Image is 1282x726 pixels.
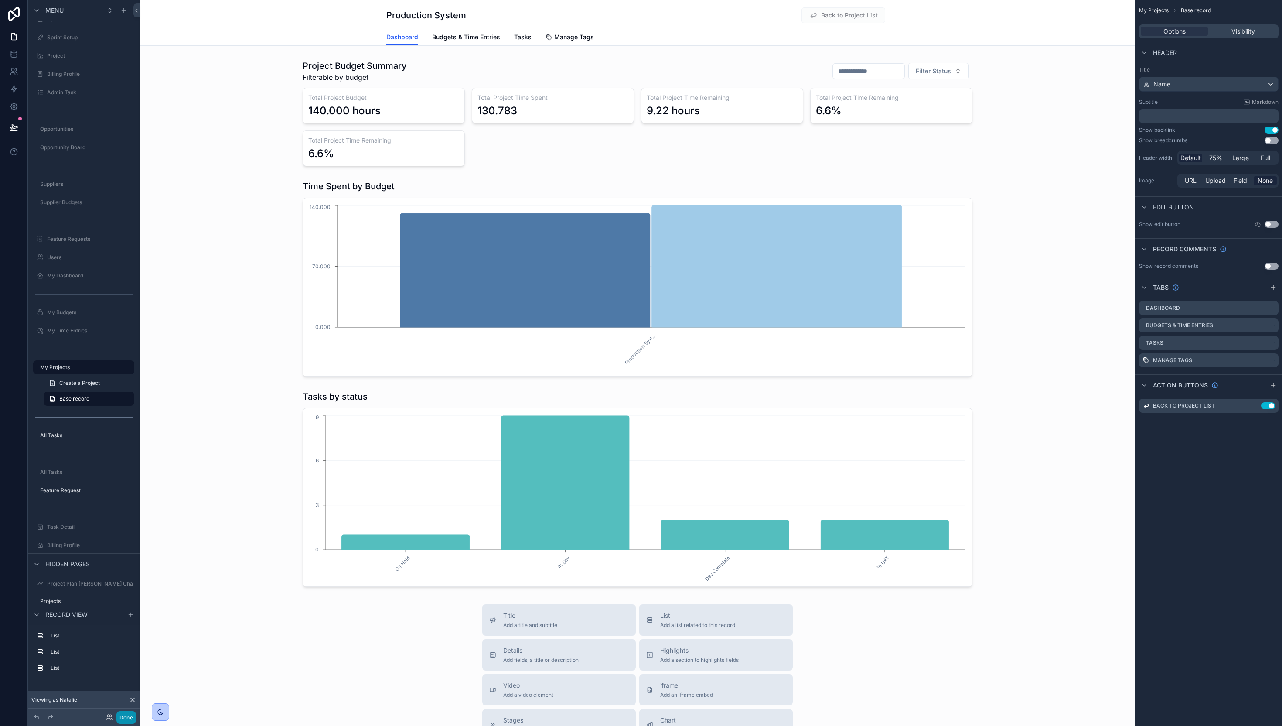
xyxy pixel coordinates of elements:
[47,327,133,334] label: My Time Entries
[1139,177,1174,184] label: Image
[44,376,134,390] a: Create a Project
[1258,176,1273,185] span: None
[386,29,418,46] a: Dashboard
[1243,99,1279,106] a: Markdown
[432,29,500,47] a: Budgets & Time Entries
[386,33,418,41] span: Dashboard
[45,610,88,619] span: Record view
[51,632,131,639] label: List
[47,580,137,587] label: Project Plan [PERSON_NAME] Chart
[503,622,557,629] span: Add a title and subtitle
[503,681,553,690] span: Video
[33,250,134,264] a: Users
[33,86,134,99] a: Admin Task
[116,711,136,724] button: Done
[59,380,100,387] span: Create a Project
[514,33,532,41] span: Tasks
[51,648,131,655] label: List
[639,674,793,705] button: iframeAdd an iframe embed
[47,254,133,261] label: Users
[546,29,594,47] a: Manage Tags
[33,465,134,479] a: All Tasks
[639,639,793,671] button: HighlightsAdd a section to highlights fields
[33,177,134,191] a: Suppliers
[33,49,134,63] a: Project
[1139,99,1158,106] label: Subtitle
[1205,176,1226,185] span: Upload
[660,646,739,655] span: Highlights
[503,657,579,664] span: Add fields, a title or description
[1146,339,1163,346] label: Tasks
[33,31,134,45] a: Sprint Setup
[660,622,735,629] span: Add a list related to this record
[432,33,500,41] span: Budgets & Time Entries
[503,692,553,699] span: Add a video element
[33,577,134,591] a: Project Plan [PERSON_NAME] Chart
[1185,176,1197,185] span: URL
[40,432,133,439] label: All Tasks
[28,625,140,684] div: scrollable content
[47,524,133,531] label: Task Detail
[40,364,129,371] label: My Projects
[33,594,134,608] a: Projects
[47,52,133,59] label: Project
[40,469,133,476] label: All Tasks
[482,639,636,671] button: DetailsAdd fields, a title or description
[386,9,466,21] h1: Production System
[45,560,90,568] span: Hidden pages
[1261,154,1270,162] span: Full
[482,604,636,636] button: TitleAdd a title and subtitle
[1139,221,1180,228] label: Show edit button
[1139,127,1175,134] div: Show backlink
[1139,7,1169,14] span: My Projects
[1153,245,1216,253] span: Record comments
[59,395,89,402] span: Base record
[47,309,133,316] label: My Budgets
[47,272,133,279] label: My Dashboard
[33,305,134,319] a: My Budgets
[40,598,133,605] label: Projects
[40,181,133,188] label: Suppliers
[482,674,636,705] button: VideoAdd a video element
[514,29,532,47] a: Tasks
[33,195,134,209] a: Supplier Budgets
[1153,402,1215,409] label: Back to Project List
[1153,381,1208,390] span: Action buttons
[33,538,134,552] a: Billing Profile
[45,6,64,15] span: Menu
[47,71,133,78] label: Billing Profile
[1139,77,1279,92] button: Name
[40,126,133,133] label: Opportunities
[33,360,134,374] a: My Projects
[1146,305,1180,312] label: Dashboard
[33,428,134,442] a: All Tasks
[33,140,134,154] a: Opportunity Board
[47,34,133,41] label: Sprint Setup
[33,67,134,81] a: Billing Profile
[1252,99,1279,106] span: Markdown
[1153,48,1177,57] span: Header
[47,236,133,243] label: Feature Requests
[1153,357,1192,364] label: Manage Tags
[51,664,131,671] label: List
[40,144,133,151] label: Opportunity Board
[1153,283,1169,292] span: Tabs
[1180,154,1201,162] span: Default
[33,122,134,136] a: Opportunities
[660,681,713,690] span: iframe
[1153,80,1170,89] span: Name
[33,483,134,497] a: Feature Request
[1209,154,1222,162] span: 75%
[503,646,579,655] span: Details
[1139,66,1279,73] label: Title
[33,324,134,338] a: My Time Entries
[1146,322,1213,329] label: Budgets & Time Entries
[503,611,557,620] span: Title
[1234,176,1247,185] span: Field
[31,696,77,703] span: Viewing as Natalie
[1163,27,1186,36] span: Options
[660,657,739,664] span: Add a section to highlights fields
[1139,137,1187,144] div: Show breadcrumbs
[1181,7,1211,14] span: Base record
[1139,263,1198,270] div: Show record comments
